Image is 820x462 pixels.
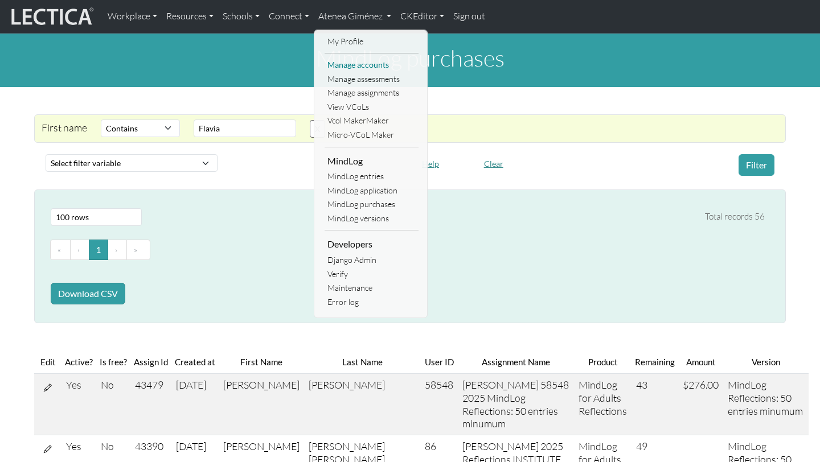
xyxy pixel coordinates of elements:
th: Active? [61,350,96,374]
td: MindLog Reflections: 50 entries minumum [723,373,809,435]
a: Resources [162,5,218,28]
div: First name [35,119,94,138]
a: Manage assessments [325,72,419,86]
button: Download CSV [51,283,125,304]
a: Schools [218,5,264,28]
td: [PERSON_NAME] [219,373,304,435]
div: No [101,378,126,391]
button: Help [417,155,444,172]
th: First Name [219,350,304,374]
a: Verify [325,267,419,282]
button: Filter [739,154,774,176]
a: Atenea Giménez [314,5,396,28]
input: Value [194,119,296,137]
a: Vcol MakerMaker [325,114,419,128]
div: Yes [66,378,92,391]
th: Amount [678,350,723,374]
ul: Atenea Giménez [325,35,419,310]
td: [PERSON_NAME] 58548 2025 MindLog Reflections: 50 entries minumum [458,373,574,435]
td: [DATE] [171,373,219,435]
a: Maintenance [325,281,419,295]
button: X [310,120,325,138]
th: Created at [171,350,219,374]
a: Manage assignments [325,86,419,100]
div: No [101,440,126,453]
a: MindLog versions [325,212,419,226]
span: $276.00 [683,378,719,391]
img: lecticalive [9,6,94,27]
a: My Profile [325,35,419,49]
div: Yes [66,440,92,453]
li: MindLog [325,152,419,170]
button: Go to page 1 [89,240,108,260]
a: Manage accounts [325,58,419,72]
a: MindLog purchases [325,197,419,212]
th: Edit [34,350,61,374]
a: Django Admin [325,253,419,267]
span: 43 [636,378,647,391]
a: Sign out [449,5,490,28]
th: Version [723,350,809,374]
li: Developers [325,235,419,253]
td: MindLog for Adults Reflections [574,373,632,435]
a: Workplace [103,5,162,28]
td: 58548 [420,373,458,435]
th: Last Name [304,350,420,374]
a: Error log [325,295,419,310]
th: Assign Id [130,350,171,374]
th: Product [574,350,632,374]
ul: Pagination [51,240,765,260]
a: Micro-VCoL Maker [325,128,419,142]
button: Clear [479,155,509,172]
th: Remaining [632,350,678,374]
a: Help [417,156,444,168]
a: View VCoLs [325,100,419,114]
a: MindLog application [325,184,419,198]
th: Assignment Name [458,350,574,374]
a: Connect [264,5,314,28]
div: Total records 56 [705,210,765,224]
td: [PERSON_NAME] [304,373,420,435]
a: CKEditor [396,5,449,28]
th: Is free? [96,350,130,374]
th: User ID [420,350,458,374]
td: 43479 [130,373,171,435]
span: 49 [636,440,647,452]
a: MindLog entries [325,170,419,184]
